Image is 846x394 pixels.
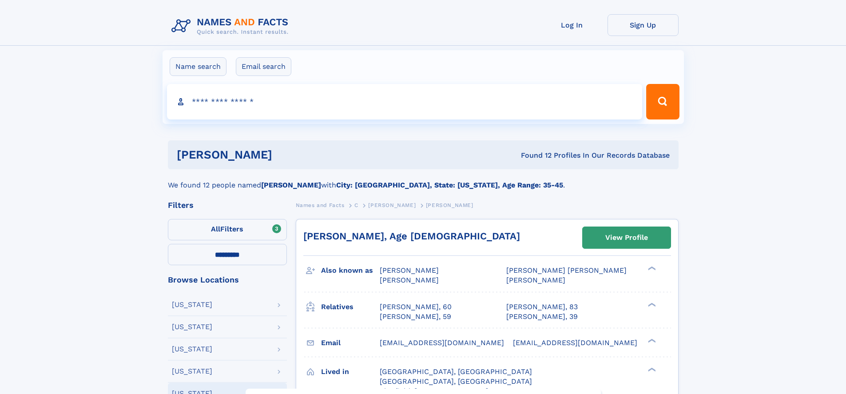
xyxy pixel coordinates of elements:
[168,169,679,191] div: We found 12 people named with .
[646,266,656,271] div: ❯
[380,302,452,312] a: [PERSON_NAME], 60
[536,14,608,36] a: Log In
[380,377,532,386] span: [GEOGRAPHIC_DATA], [GEOGRAPHIC_DATA]
[303,231,520,242] a: [PERSON_NAME], Age [DEMOGRAPHIC_DATA]
[380,338,504,347] span: [EMAIL_ADDRESS][DOMAIN_NAME]
[177,149,397,160] h1: [PERSON_NAME]
[296,199,345,211] a: Names and Facts
[608,14,679,36] a: Sign Up
[236,57,291,76] label: Email search
[646,302,656,307] div: ❯
[354,202,358,208] span: C
[321,299,380,314] h3: Relatives
[380,367,532,376] span: [GEOGRAPHIC_DATA], [GEOGRAPHIC_DATA]
[321,263,380,278] h3: Also known as
[506,302,578,312] a: [PERSON_NAME], 83
[646,84,679,119] button: Search Button
[646,338,656,343] div: ❯
[167,84,643,119] input: search input
[380,266,439,275] span: [PERSON_NAME]
[368,202,416,208] span: [PERSON_NAME]
[506,312,578,322] a: [PERSON_NAME], 39
[172,346,212,353] div: [US_STATE]
[368,199,416,211] a: [PERSON_NAME]
[172,301,212,308] div: [US_STATE]
[172,323,212,330] div: [US_STATE]
[168,276,287,284] div: Browse Locations
[168,219,287,240] label: Filters
[583,227,671,248] a: View Profile
[321,335,380,350] h3: Email
[506,276,565,284] span: [PERSON_NAME]
[168,14,296,38] img: Logo Names and Facts
[426,202,473,208] span: [PERSON_NAME]
[168,201,287,209] div: Filters
[336,181,563,189] b: City: [GEOGRAPHIC_DATA], State: [US_STATE], Age Range: 35-45
[354,199,358,211] a: C
[646,366,656,372] div: ❯
[321,364,380,379] h3: Lived in
[605,227,648,248] div: View Profile
[261,181,321,189] b: [PERSON_NAME]
[513,338,637,347] span: [EMAIL_ADDRESS][DOMAIN_NAME]
[506,266,627,275] span: [PERSON_NAME] [PERSON_NAME]
[170,57,226,76] label: Name search
[380,276,439,284] span: [PERSON_NAME]
[380,312,451,322] a: [PERSON_NAME], 59
[397,151,670,160] div: Found 12 Profiles In Our Records Database
[172,368,212,375] div: [US_STATE]
[211,225,220,233] span: All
